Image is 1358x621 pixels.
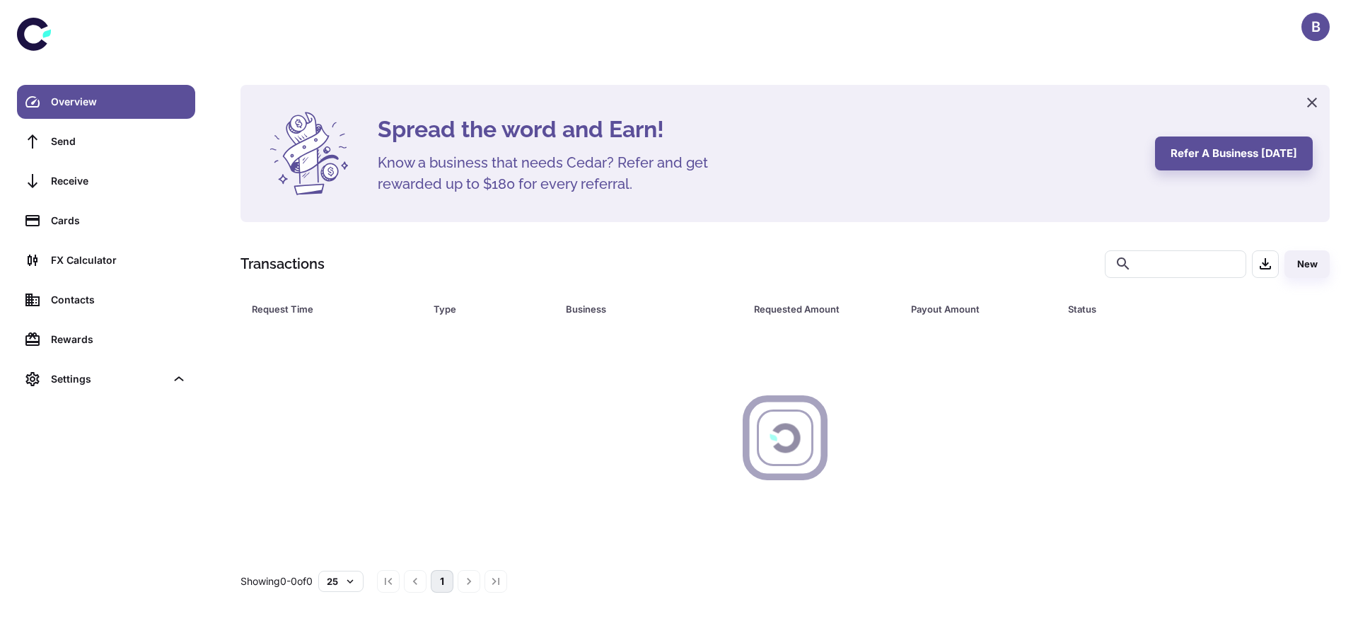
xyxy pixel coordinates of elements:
button: Refer a business [DATE] [1155,137,1313,170]
a: FX Calculator [17,243,195,277]
div: Receive [51,173,187,189]
div: Type [434,299,530,319]
a: Receive [17,164,195,198]
button: New [1284,250,1330,278]
h5: Know a business that needs Cedar? Refer and get rewarded up to $180 for every referral. [378,152,731,195]
span: Status [1068,299,1271,319]
div: Settings [51,371,166,387]
p: Showing 0-0 of 0 [240,574,313,589]
div: Overview [51,94,187,110]
span: Payout Amount [911,299,1051,319]
nav: pagination navigation [375,570,509,593]
div: Settings [17,362,195,396]
a: Contacts [17,283,195,317]
button: B [1301,13,1330,41]
div: FX Calculator [51,253,187,268]
div: Send [51,134,187,149]
button: page 1 [431,570,453,593]
div: Payout Amount [911,299,1033,319]
a: Send [17,124,195,158]
div: Status [1068,299,1253,319]
div: Contacts [51,292,187,308]
h1: Transactions [240,253,325,274]
a: Overview [17,85,195,119]
a: Rewards [17,323,195,356]
span: Type [434,299,548,319]
button: 25 [318,571,364,592]
span: Requested Amount [754,299,894,319]
h4: Spread the word and Earn! [378,112,1138,146]
span: Request Time [252,299,417,319]
div: Request Time [252,299,398,319]
a: Cards [17,204,195,238]
div: Rewards [51,332,187,347]
div: Cards [51,213,187,228]
div: Requested Amount [754,299,876,319]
